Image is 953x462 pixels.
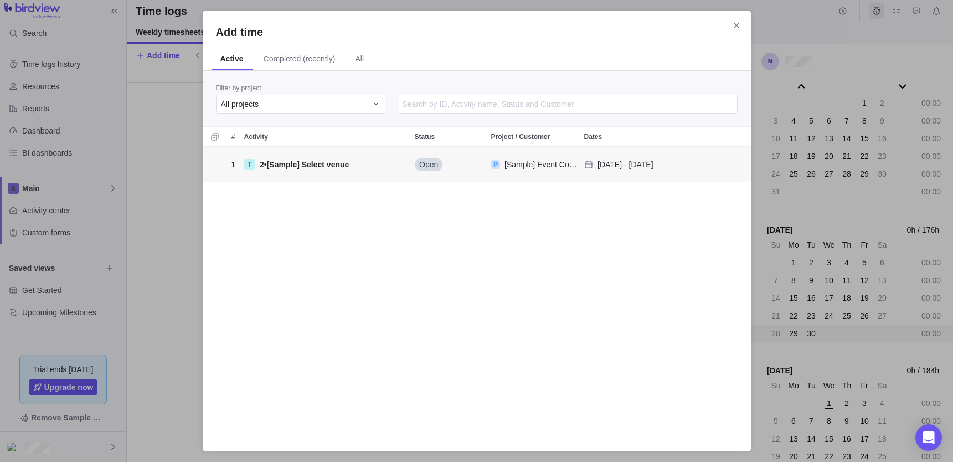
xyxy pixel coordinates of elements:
[415,131,435,142] span: Status
[203,147,751,438] div: grid
[580,127,723,146] div: Dates
[491,160,500,169] div: P
[580,147,723,182] div: Dates
[216,84,385,95] div: Filter by project
[244,131,268,142] span: Activity
[244,159,255,170] div: T
[240,127,410,146] div: Activity
[231,131,235,142] span: #
[729,18,744,33] span: Close
[203,11,751,451] div: Add time
[584,131,602,142] span: Dates
[410,127,487,146] div: Status
[231,159,235,170] span: 1
[597,159,653,170] span: Oct 13 - Oct 17
[399,95,738,114] input: Search by ID, Activity name, Status and Customer
[491,131,550,142] span: Project / Customer
[487,127,580,146] div: Project / Customer
[207,129,223,145] span: Selection mode
[260,160,264,169] span: 2
[355,53,364,64] span: All
[487,147,580,182] div: Project / Customer
[410,147,487,182] div: Status
[266,160,349,169] span: [Sample] Select venue
[915,424,942,451] div: Open Intercom Messenger
[220,53,244,64] span: Active
[419,159,438,170] span: Open
[240,147,410,182] div: Activity
[260,159,349,170] span: •
[221,99,259,110] span: All projects
[504,159,580,170] span: [Sample] Event Conference
[264,53,336,64] span: Completed (recently)
[216,24,738,40] h2: Add time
